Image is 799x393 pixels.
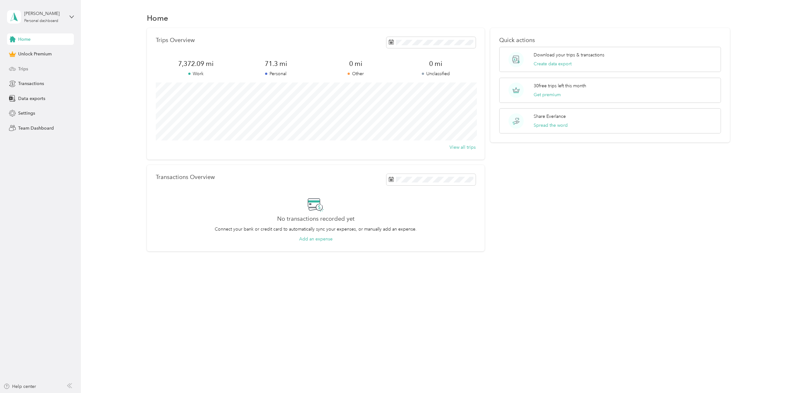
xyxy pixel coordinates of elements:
[534,61,572,67] button: Create data export
[18,110,35,117] span: Settings
[156,174,215,181] p: Transactions Overview
[450,144,476,151] button: View all trips
[18,66,28,72] span: Trips
[18,125,54,132] span: Team Dashboard
[534,52,604,58] p: Download your trips & transactions
[396,70,476,77] p: Unclassified
[4,383,36,390] button: Help center
[18,95,45,102] span: Data exports
[236,70,316,77] p: Personal
[396,59,476,68] span: 0 mi
[18,80,44,87] span: Transactions
[316,59,396,68] span: 0 mi
[499,37,721,44] p: Quick actions
[156,59,236,68] span: 7,372.09 mi
[18,51,52,57] span: Unlock Premium
[18,36,31,43] span: Home
[277,216,355,222] h2: No transactions recorded yet
[24,19,58,23] div: Personal dashboard
[156,70,236,77] p: Work
[147,15,168,21] h1: Home
[534,91,561,98] button: Get premium
[236,59,316,68] span: 71.3 mi
[534,122,568,129] button: Spread the word
[316,70,396,77] p: Other
[299,236,333,242] button: Add an expense
[534,113,566,120] p: Share Everlance
[215,226,417,232] p: Connect your bank or credit card to automatically sync your expenses, or manually add an expense.
[156,37,195,44] p: Trips Overview
[763,357,799,393] iframe: Everlance-gr Chat Button Frame
[24,10,64,17] div: [PERSON_NAME]
[534,82,586,89] p: 30 free trips left this month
